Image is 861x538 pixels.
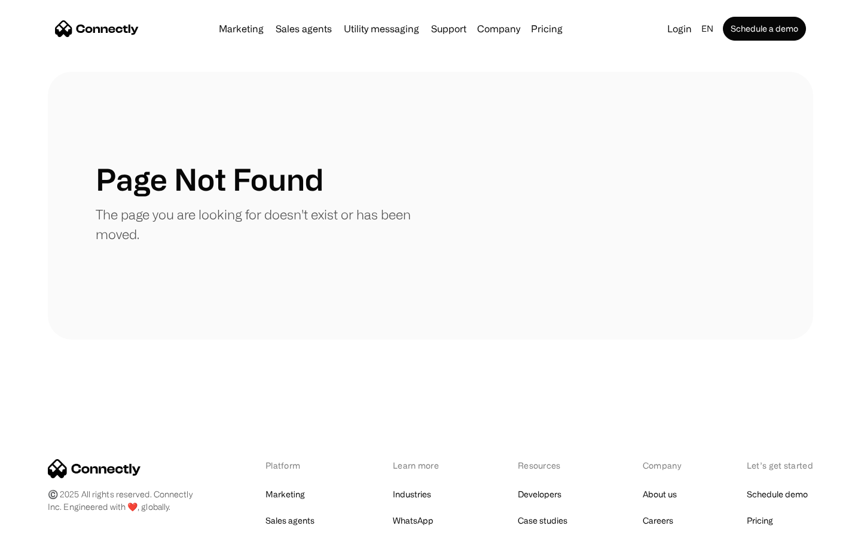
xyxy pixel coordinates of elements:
[747,512,773,529] a: Pricing
[723,17,806,41] a: Schedule a demo
[747,459,813,472] div: Let’s get started
[96,204,430,244] p: The page you are looking for doesn't exist or has been moved.
[24,517,72,534] ul: Language list
[214,24,268,33] a: Marketing
[265,459,331,472] div: Platform
[271,24,337,33] a: Sales agents
[643,512,673,529] a: Careers
[96,161,323,197] h1: Page Not Found
[265,486,305,503] a: Marketing
[518,486,561,503] a: Developers
[393,486,431,503] a: Industries
[426,24,471,33] a: Support
[265,512,315,529] a: Sales agents
[477,20,520,37] div: Company
[526,24,567,33] a: Pricing
[12,516,72,534] aside: Language selected: English
[339,24,424,33] a: Utility messaging
[518,459,581,472] div: Resources
[393,512,433,529] a: WhatsApp
[643,486,677,503] a: About us
[393,459,456,472] div: Learn more
[643,459,685,472] div: Company
[701,20,713,37] div: en
[747,486,808,503] a: Schedule demo
[518,512,567,529] a: Case studies
[662,20,697,37] a: Login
